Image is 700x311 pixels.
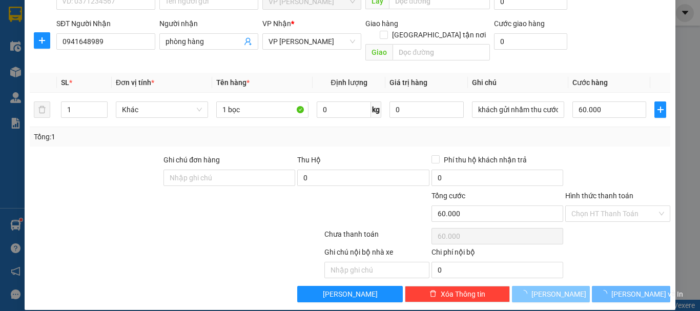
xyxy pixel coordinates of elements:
div: Người nhận [159,18,258,29]
input: Dọc đường [393,44,490,60]
div: SĐT Người Nhận [56,18,155,29]
span: Phí thu hộ khách nhận trả [440,154,531,165]
input: Ghi Chú [472,101,564,118]
span: Cước hàng [572,78,608,87]
span: [PERSON_NAME] và In [611,288,683,300]
button: deleteXóa Thông tin [405,286,510,302]
div: Chi phí nội bộ [431,246,563,262]
input: Cước giao hàng [494,33,567,50]
button: [PERSON_NAME] và In [592,286,670,302]
div: Chưa thanh toán [323,229,430,246]
span: kg [371,101,381,118]
button: plus [654,101,666,118]
span: loading [520,290,531,297]
input: Nhập ghi chú [324,262,429,278]
span: VP Ngọc Hồi [269,34,355,49]
span: Đơn vị tính [116,78,154,87]
span: Thu Hộ [297,156,321,164]
button: plus [34,32,50,49]
span: Giao hàng [365,19,398,28]
span: Tên hàng [216,78,250,87]
span: [PERSON_NAME] [531,288,586,300]
span: VP Nhận [262,19,291,28]
label: Ghi chú đơn hàng [163,156,220,164]
span: delete [429,290,437,298]
span: Định lượng [331,78,367,87]
button: delete [34,101,50,118]
span: Khác [122,102,202,117]
span: loading [600,290,611,297]
span: [PERSON_NAME] [323,288,378,300]
div: Ghi chú nội bộ nhà xe [324,246,429,262]
span: plus [34,36,50,45]
label: Cước giao hàng [494,19,545,28]
th: Ghi chú [468,73,568,93]
input: 0 [389,101,463,118]
div: Tổng: 1 [34,131,271,142]
span: Giao [365,44,393,60]
span: [GEOGRAPHIC_DATA] tận nơi [388,29,490,40]
span: Giá trị hàng [389,78,427,87]
button: [PERSON_NAME] [512,286,590,302]
span: Xóa Thông tin [441,288,485,300]
input: Ghi chú đơn hàng [163,170,295,186]
span: user-add [244,37,252,46]
span: Tổng cước [431,192,465,200]
span: SL [61,78,69,87]
button: [PERSON_NAME] [297,286,402,302]
label: Hình thức thanh toán [565,192,633,200]
span: plus [655,106,666,114]
input: VD: Bàn, Ghế [216,101,308,118]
